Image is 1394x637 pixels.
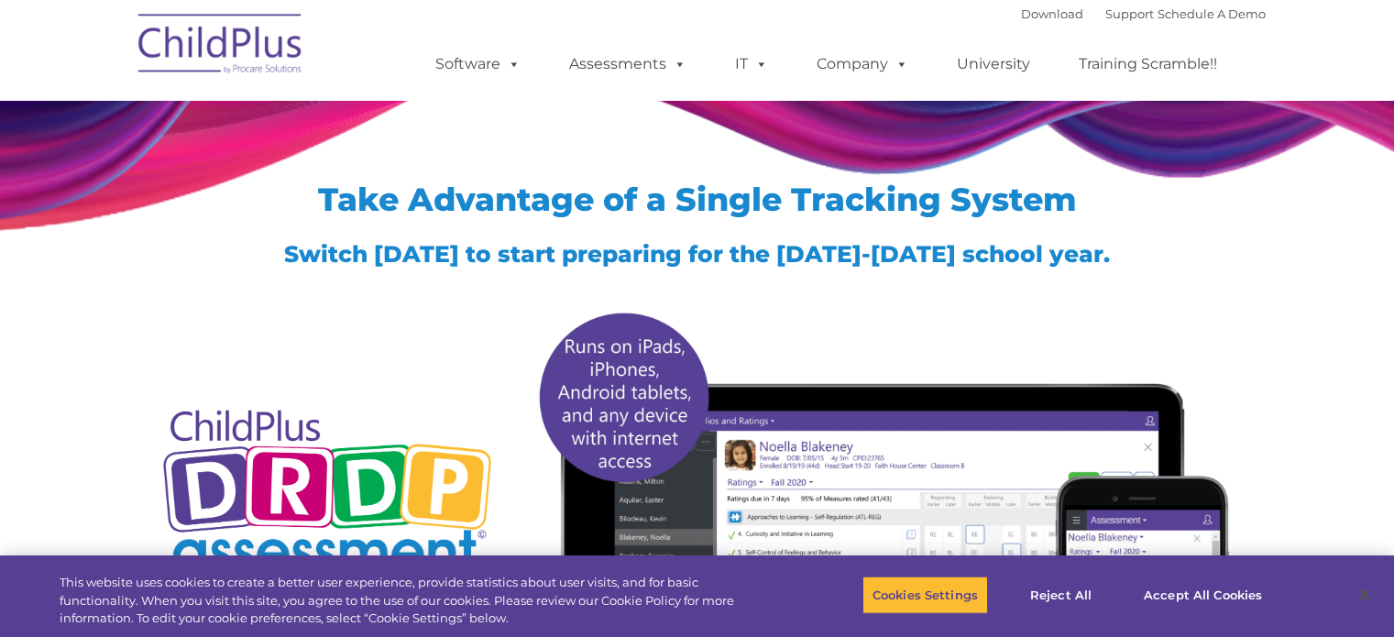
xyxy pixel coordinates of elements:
font: | [1021,6,1266,21]
a: Schedule A Demo [1158,6,1266,21]
button: Close [1345,575,1385,615]
span: Take Advantage of a Single Tracking System [318,180,1077,219]
a: Support [1105,6,1154,21]
div: This website uses cookies to create a better user experience, provide statistics about user visit... [60,574,767,628]
img: ChildPlus by Procare Solutions [129,1,313,93]
a: University [938,46,1048,82]
span: Switch [DATE] to start preparing for the [DATE]-[DATE] school year. [284,240,1110,268]
a: Software [417,46,539,82]
a: Download [1021,6,1083,21]
button: Accept All Cookies [1134,576,1272,614]
a: Training Scramble!! [1060,46,1235,82]
a: Assessments [551,46,705,82]
button: Cookies Settings [862,576,988,614]
button: Reject All [1004,576,1118,614]
img: Copyright - DRDP Logo [157,390,499,598]
a: Company [798,46,927,82]
a: IT [717,46,786,82]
